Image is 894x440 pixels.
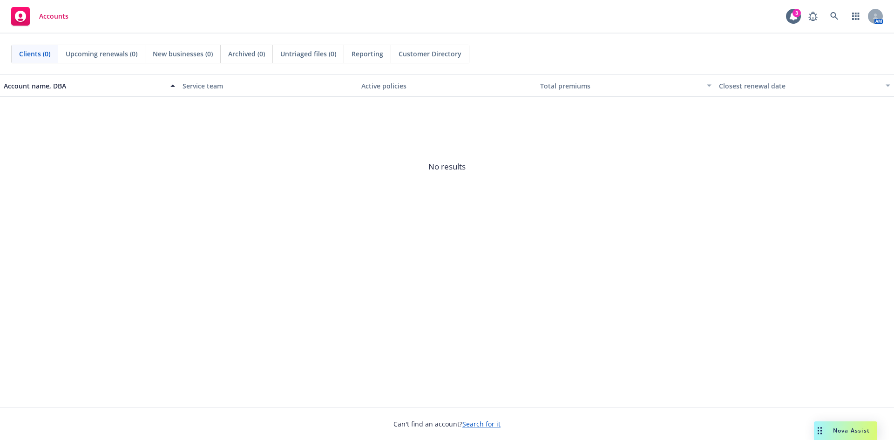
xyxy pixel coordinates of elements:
[814,421,877,440] button: Nova Assist
[361,81,533,91] div: Active policies
[183,81,354,91] div: Service team
[153,49,213,59] span: New businesses (0)
[352,49,383,59] span: Reporting
[393,419,501,429] span: Can't find an account?
[358,74,536,97] button: Active policies
[825,7,844,26] a: Search
[792,8,801,16] div: 3
[847,7,865,26] a: Switch app
[179,74,358,97] button: Service team
[462,420,501,428] a: Search for it
[399,49,461,59] span: Customer Directory
[228,49,265,59] span: Archived (0)
[4,81,165,91] div: Account name, DBA
[66,49,137,59] span: Upcoming renewals (0)
[715,74,894,97] button: Closest renewal date
[540,81,701,91] div: Total premiums
[814,421,826,440] div: Drag to move
[280,49,336,59] span: Untriaged files (0)
[19,49,50,59] span: Clients (0)
[719,81,880,91] div: Closest renewal date
[7,3,72,29] a: Accounts
[536,74,715,97] button: Total premiums
[804,7,822,26] a: Report a Bug
[833,426,870,434] span: Nova Assist
[39,13,68,20] span: Accounts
